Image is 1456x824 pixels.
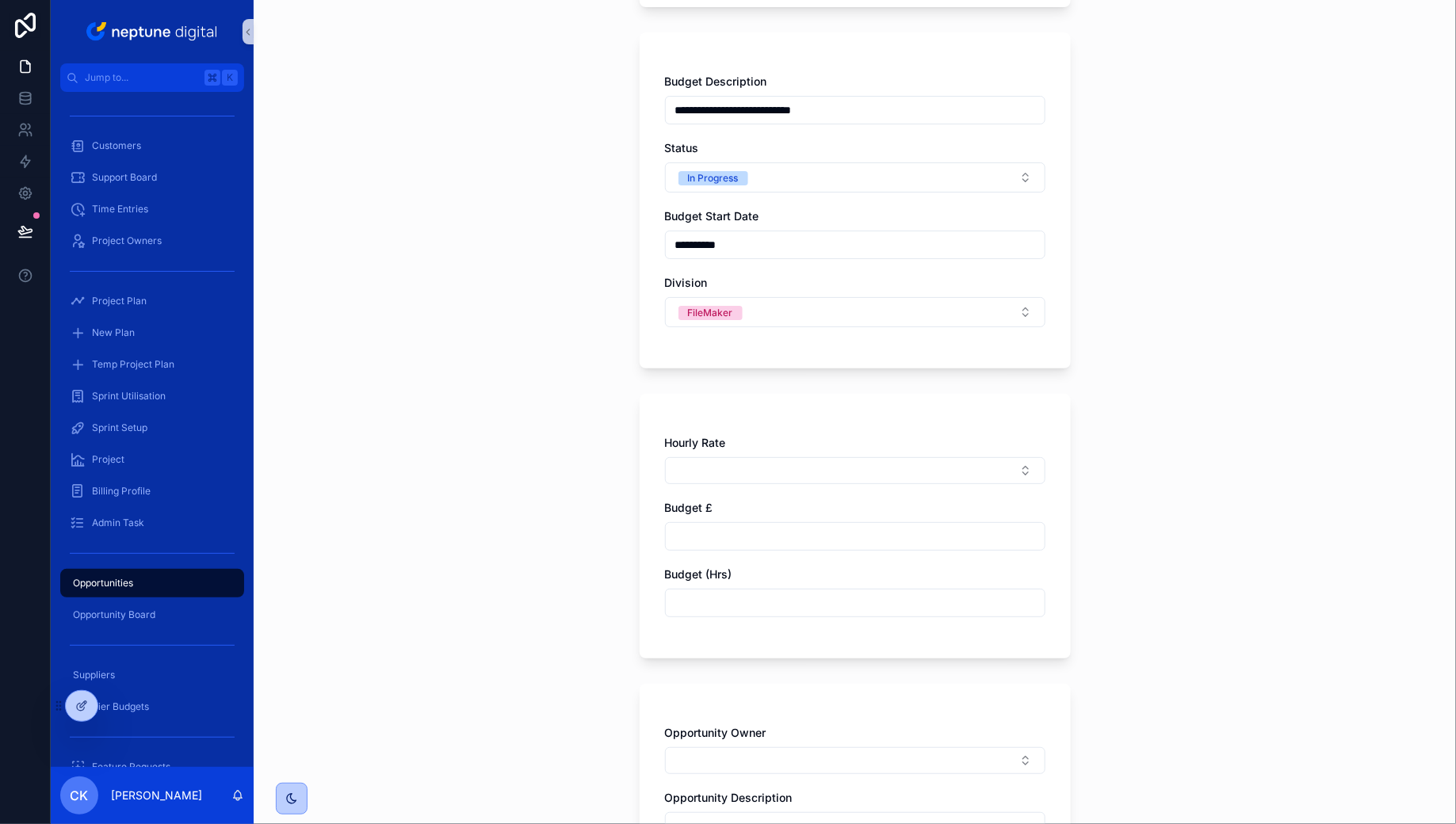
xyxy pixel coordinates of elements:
[83,19,222,44] img: App logo
[665,457,1045,484] button: Select Button
[92,390,166,402] span: Sprint Utilisation
[73,577,133,589] span: Opportunities
[92,326,135,339] span: New Plan
[60,661,244,689] a: Suppliers
[665,567,732,581] span: Budget (Hrs)
[85,71,198,84] span: Jump to...
[60,227,244,255] a: Project Owners
[60,63,244,92] button: Jump to...K
[92,139,141,152] span: Customers
[60,753,244,781] a: Feature Requests
[665,791,793,804] span: Opportunity Description
[60,132,244,160] a: Customers
[60,319,244,347] a: New Plan
[60,287,244,315] a: Project Plan
[60,445,244,474] a: Project
[111,788,202,803] p: [PERSON_NAME]
[665,726,766,739] span: Opportunity Owner
[688,306,733,320] div: FileMaker
[92,235,162,247] span: Project Owners
[60,477,244,505] a: Billing Profile
[60,509,244,537] a: Admin Task
[73,608,155,621] span: Opportunity Board
[665,74,767,88] span: Budget Description
[92,422,147,434] span: Sprint Setup
[92,203,148,216] span: Time Entries
[665,501,713,514] span: Budget £
[60,195,244,223] a: Time Entries
[92,761,170,773] span: Feature Requests
[665,162,1045,193] button: Select Button
[60,414,244,442] a: Sprint Setup
[60,350,244,379] a: Temp Project Plan
[92,517,144,529] span: Admin Task
[60,601,244,629] a: Opportunity Board
[60,569,244,597] a: Opportunities
[665,436,726,449] span: Hourly Rate
[73,700,149,713] span: Supplier Budgets
[688,171,739,185] div: In Progress
[92,295,147,307] span: Project Plan
[60,692,244,721] a: Supplier Budgets
[60,382,244,410] a: Sprint Utilisation
[92,171,157,184] span: Support Board
[224,71,236,84] span: K
[665,276,708,289] span: Division
[665,747,1045,774] button: Select Button
[665,141,699,154] span: Status
[92,485,151,498] span: Billing Profile
[73,669,115,681] span: Suppliers
[92,453,124,466] span: Project
[665,297,1045,327] button: Select Button
[665,209,759,223] span: Budget Start Date
[60,163,244,192] a: Support Board
[92,358,174,371] span: Temp Project Plan
[71,786,89,805] span: CK
[51,92,254,767] div: scrollable content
